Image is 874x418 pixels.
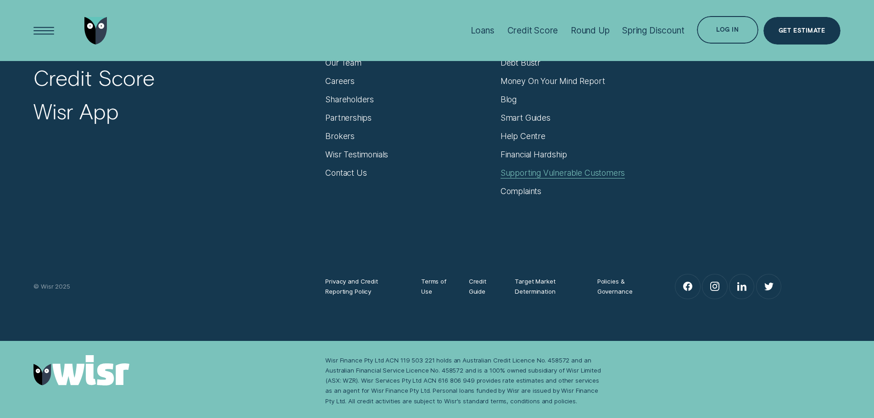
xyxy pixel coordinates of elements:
[757,274,781,299] a: Twitter
[471,25,495,36] div: Loans
[501,150,567,160] a: Financial Hardship
[501,95,517,105] a: Blog
[84,17,107,45] img: Wisr
[469,276,497,296] a: Credit Guide
[325,131,355,141] a: Brokers
[501,76,605,86] a: Money On Your Mind Report
[28,281,320,291] div: © Wisr 2025
[33,65,155,91] a: Credit Score
[325,150,388,160] a: Wisr Testimonials
[501,58,540,68] a: Debt Bustr
[571,25,610,36] div: Round Up
[421,276,451,296] a: Terms of Use
[597,276,647,296] a: Policies & Governance
[501,168,625,178] a: Supporting Vulnerable Customers
[729,274,754,299] a: LinkedIn
[501,131,546,141] a: Help Centre
[325,95,374,105] a: Shareholders
[325,276,403,296] a: Privacy and Credit Reporting Policy
[763,17,841,45] a: Get Estimate
[30,17,58,45] button: Open Menu
[501,186,541,196] a: Complaints
[325,168,367,178] a: Contact Us
[501,113,551,123] a: Smart Guides
[622,25,684,36] div: Spring Discount
[702,274,727,299] a: Instagram
[325,76,355,86] a: Careers
[325,113,372,123] a: Partnerships
[515,276,579,296] a: Target Market Determination
[675,274,700,299] a: Facebook
[325,58,362,68] a: Our Team
[33,98,118,125] a: Wisr App
[697,16,758,44] button: Log in
[33,355,129,386] img: Wisr
[507,25,558,36] div: Credit Score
